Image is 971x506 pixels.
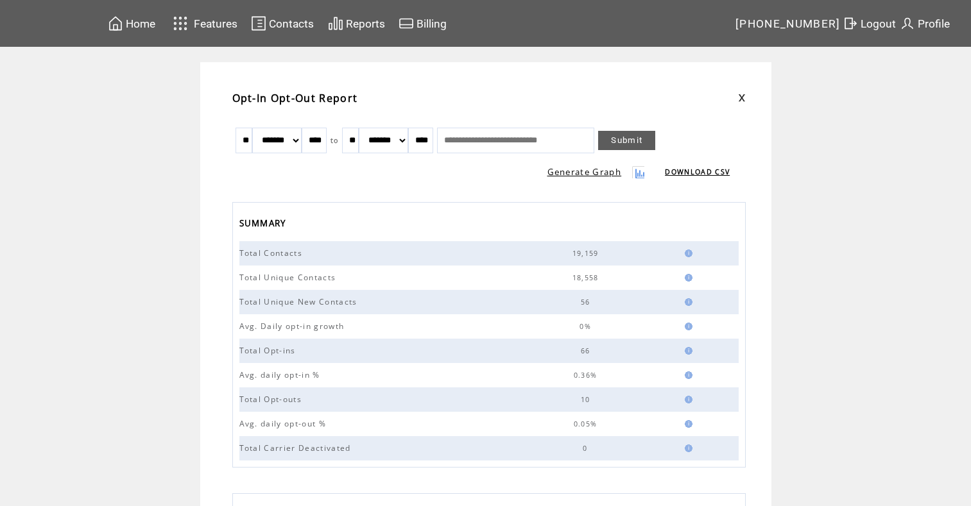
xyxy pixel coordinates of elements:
span: 0.36% [574,371,601,380]
span: Total Unique Contacts [239,272,339,283]
span: Total Contacts [239,248,306,258]
span: Opt-In Opt-Out Report [232,91,358,105]
span: Contacts [269,17,314,30]
span: to [331,136,339,145]
img: creidtcard.svg [399,15,414,31]
span: SUMMARY [239,214,289,235]
a: DOWNLOAD CSV [665,167,730,176]
span: 0 [583,444,590,453]
span: Reports [346,17,385,30]
span: Avg. Daily opt-in growth [239,321,348,332]
a: Logout [841,13,898,33]
span: 0.05% [574,419,601,428]
span: 19,159 [572,249,602,258]
img: help.gif [681,298,692,306]
span: Profile [918,17,950,30]
img: help.gif [681,347,692,355]
span: Logout [861,17,896,30]
img: features.svg [169,13,192,34]
a: Contacts [249,13,316,33]
span: [PHONE_NUMBER] [735,17,841,30]
span: Total Opt-ins [239,345,299,356]
span: Billing [417,17,447,30]
span: Home [126,17,155,30]
img: exit.svg [843,15,858,31]
img: help.gif [681,396,692,403]
a: Reports [326,13,387,33]
span: 56 [581,298,594,307]
img: help.gif [681,249,692,257]
span: 18,558 [572,273,602,282]
a: Billing [397,13,449,33]
img: contacts.svg [251,15,266,31]
img: help.gif [681,371,692,379]
img: help.gif [681,274,692,282]
img: chart.svg [328,15,343,31]
span: Total Unique New Contacts [239,296,361,307]
img: help.gif [681,420,692,428]
span: 10 [581,395,594,404]
span: Total Opt-outs [239,394,305,405]
span: 66 [581,346,594,355]
span: 0% [580,322,594,331]
img: profile.svg [900,15,915,31]
span: Features [194,17,237,30]
img: home.svg [108,15,123,31]
span: Avg. daily opt-out % [239,418,330,429]
img: help.gif [681,323,692,330]
span: Avg. daily opt-in % [239,369,323,380]
span: Total Carrier Deactivated [239,443,354,453]
img: help.gif [681,444,692,452]
a: Generate Graph [547,166,622,178]
a: Submit [598,131,655,150]
a: Features [168,11,240,36]
a: Home [106,13,157,33]
a: Profile [898,13,952,33]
